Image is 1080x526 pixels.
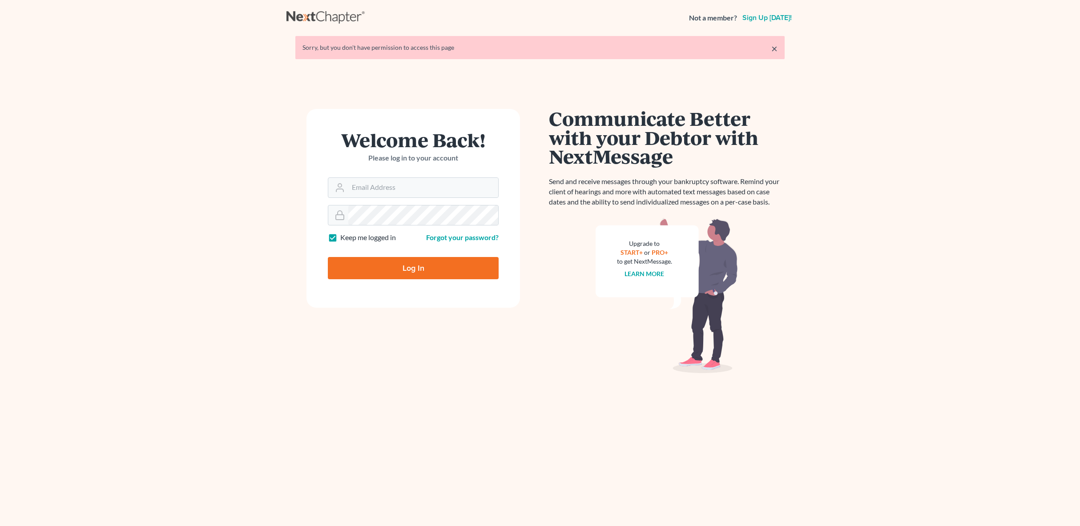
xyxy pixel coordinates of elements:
[741,14,794,21] a: Sign up [DATE]!
[302,43,778,52] div: Sorry, but you don't have permission to access this page
[348,178,498,197] input: Email Address
[621,249,643,256] a: START+
[549,177,785,207] p: Send and receive messages through your bankruptcy software. Remind your client of hearings and mo...
[625,270,665,277] a: Learn more
[549,109,785,166] h1: Communicate Better with your Debtor with NextMessage
[328,130,499,149] h1: Welcome Back!
[328,257,499,279] input: Log In
[771,43,778,54] a: ×
[617,239,672,248] div: Upgrade to
[617,257,672,266] div: to get NextMessage.
[328,153,499,163] p: Please log in to your account
[652,249,669,256] a: PRO+
[689,13,737,23] strong: Not a member?
[426,233,499,241] a: Forgot your password?
[340,233,396,243] label: Keep me logged in
[645,249,651,256] span: or
[596,218,738,373] img: nextmessage_bg-59042aed3d76b12b5cd301f8e5b87938c9018125f34e5fa2b7a6b67550977c72.svg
